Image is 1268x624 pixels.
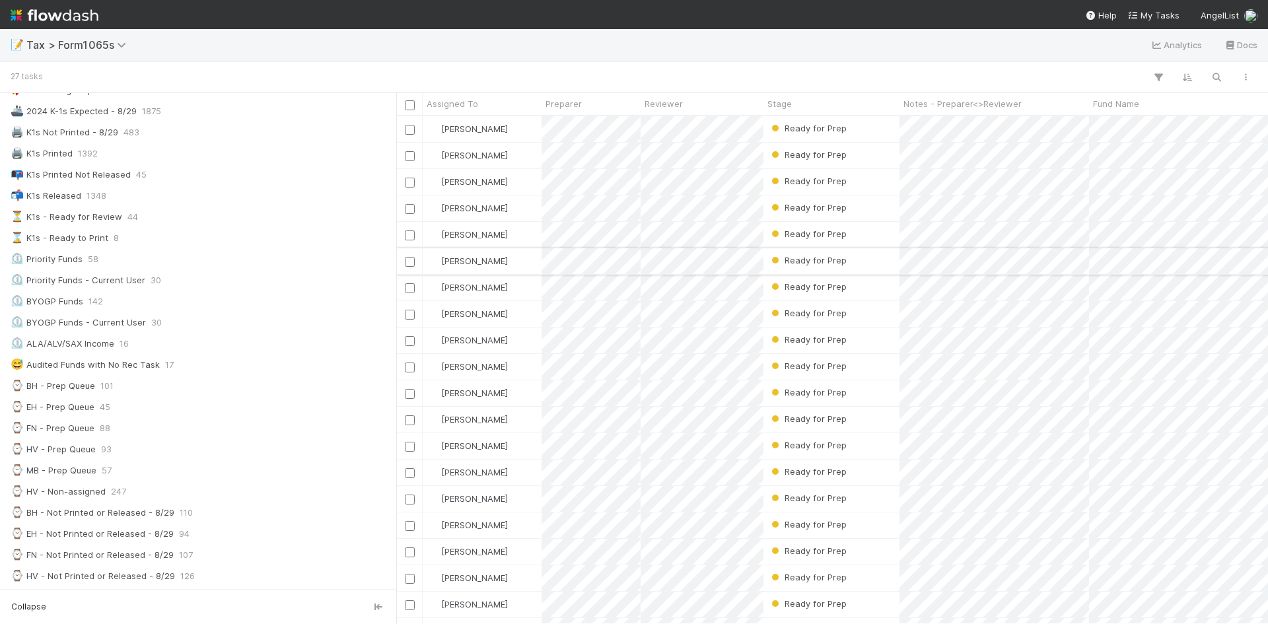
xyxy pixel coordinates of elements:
[405,283,415,293] input: Toggle Row Selected
[11,335,114,352] div: ALA/ALV/SAX Income
[428,413,508,426] div: [PERSON_NAME]
[180,504,193,521] span: 110
[1093,97,1139,110] span: Fund Name
[405,547,415,557] input: Toggle Row Selected
[769,359,847,372] div: Ready for Prep
[441,335,508,345] span: [PERSON_NAME]
[11,105,24,116] span: 🚢
[441,361,508,372] span: [PERSON_NAME]
[142,103,161,120] span: 1875
[441,203,508,213] span: [PERSON_NAME]
[428,307,508,320] div: [PERSON_NAME]
[1150,37,1203,53] a: Analytics
[405,521,415,531] input: Toggle Row Selected
[11,483,106,500] div: HV - Non-assigned
[769,598,847,609] span: Ready for Prep
[11,568,175,584] div: HV - Not Printed or Released - 8/29
[441,467,508,477] span: [PERSON_NAME]
[88,293,103,310] span: 142
[429,256,439,266] img: avatar_e41e7ae5-e7d9-4d8d-9f56-31b0d7a2f4fd.png
[405,442,415,452] input: Toggle Row Selected
[769,334,847,345] span: Ready for Prep
[769,281,847,292] span: Ready for Prep
[428,360,508,373] div: [PERSON_NAME]
[100,399,110,415] span: 45
[429,176,439,187] img: avatar_e41e7ae5-e7d9-4d8d-9f56-31b0d7a2f4fd.png
[429,572,439,583] img: avatar_e41e7ae5-e7d9-4d8d-9f56-31b0d7a2f4fd.png
[428,122,508,135] div: [PERSON_NAME]
[11,399,94,415] div: EH - Prep Queue
[405,230,415,240] input: Toggle Row Selected
[11,601,46,613] span: Collapse
[88,251,98,267] span: 58
[429,229,439,240] img: avatar_e41e7ae5-e7d9-4d8d-9f56-31b0d7a2f4fd.png
[429,150,439,160] img: avatar_e41e7ae5-e7d9-4d8d-9f56-31b0d7a2f4fd.png
[151,272,161,289] span: 30
[546,97,582,110] span: Preparer
[428,333,508,347] div: [PERSON_NAME]
[11,462,96,479] div: MB - Prep Queue
[428,149,508,162] div: [PERSON_NAME]
[769,254,847,267] div: Ready for Prep
[1127,10,1180,20] span: My Tasks
[11,549,24,560] span: ⌚
[645,97,683,110] span: Reviewer
[769,387,847,398] span: Ready for Prep
[428,439,508,452] div: [PERSON_NAME]
[441,440,508,451] span: [PERSON_NAME]
[180,568,195,584] span: 126
[769,572,847,582] span: Ready for Prep
[11,441,96,458] div: HV - Prep Queue
[769,361,847,371] span: Ready for Prep
[11,314,146,331] div: BYOGP Funds - Current User
[405,415,415,425] input: Toggle Row Selected
[769,201,847,214] div: Ready for Prep
[428,518,508,532] div: [PERSON_NAME]
[11,39,24,50] span: 📝
[769,466,847,477] span: Ready for Prep
[123,124,139,141] span: 483
[441,229,508,240] span: [PERSON_NAME]
[441,256,508,266] span: [PERSON_NAME]
[429,282,439,293] img: avatar_e41e7ae5-e7d9-4d8d-9f56-31b0d7a2f4fd.png
[769,386,847,399] div: Ready for Prep
[11,211,24,222] span: ⏳
[428,545,508,558] div: [PERSON_NAME]
[429,203,439,213] img: avatar_e41e7ae5-e7d9-4d8d-9f56-31b0d7a2f4fd.png
[769,176,847,186] span: Ready for Prep
[429,546,439,557] img: avatar_e41e7ae5-e7d9-4d8d-9f56-31b0d7a2f4fd.png
[769,306,847,320] div: Ready for Prep
[441,282,508,293] span: [PERSON_NAME]
[428,228,508,241] div: [PERSON_NAME]
[767,97,792,110] span: Stage
[111,483,126,500] span: 247
[769,148,847,161] div: Ready for Prep
[11,209,122,225] div: K1s - Ready for Review
[11,274,24,285] span: ⏲️
[769,255,847,265] span: Ready for Prep
[11,230,108,246] div: K1s - Ready to Print
[11,504,174,521] div: BH - Not Printed or Released - 8/29
[428,386,508,399] div: [PERSON_NAME]
[136,166,147,183] span: 45
[405,257,415,267] input: Toggle Row Selected
[11,232,24,243] span: ⌛
[441,176,508,187] span: [PERSON_NAME]
[405,468,415,478] input: Toggle Row Selected
[769,571,847,584] div: Ready for Prep
[769,227,847,240] div: Ready for Prep
[769,412,847,425] div: Ready for Prep
[11,506,24,518] span: ⌚
[441,599,508,609] span: [PERSON_NAME]
[11,464,24,475] span: ⌚
[769,280,847,293] div: Ready for Prep
[429,520,439,530] img: avatar_e41e7ae5-e7d9-4d8d-9f56-31b0d7a2f4fd.png
[441,546,508,557] span: [PERSON_NAME]
[769,438,847,452] div: Ready for Prep
[441,388,508,398] span: [PERSON_NAME]
[11,147,24,158] span: 🖨️
[405,389,415,399] input: Toggle Row Selected
[1224,37,1257,53] a: Docs
[11,337,24,349] span: ⏲️
[120,335,129,352] span: 16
